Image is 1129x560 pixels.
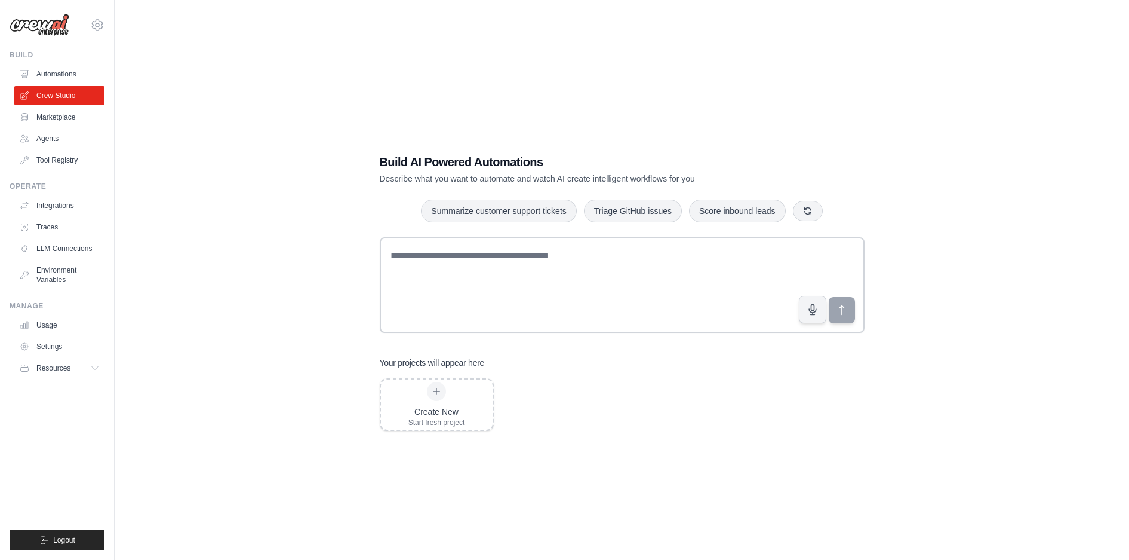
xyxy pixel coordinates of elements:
div: Create New [408,406,465,418]
div: Start fresh project [408,418,465,427]
a: Marketplace [14,108,104,127]
a: LLM Connections [14,239,104,258]
p: Describe what you want to automate and watch AI create intelligent workflows for you [380,173,781,185]
a: Environment Variables [14,261,104,289]
button: Resources [14,359,104,378]
a: Agents [14,129,104,148]
a: Usage [14,316,104,335]
button: Logout [10,530,104,550]
span: Resources [36,363,70,373]
h3: Your projects will appear here [380,357,485,369]
a: Settings [14,337,104,356]
span: Logout [53,535,75,545]
a: Automations [14,65,104,84]
button: Click to speak your automation idea [799,296,826,323]
a: Crew Studio [14,86,104,105]
button: Triage GitHub issues [584,200,682,222]
button: Score inbound leads [689,200,786,222]
a: Integrations [14,196,104,215]
button: Summarize customer support tickets [421,200,576,222]
button: Get new suggestions [793,201,823,221]
div: Build [10,50,104,60]
div: Operate [10,182,104,191]
img: Logo [10,14,69,36]
div: Manage [10,301,104,311]
a: Traces [14,218,104,237]
h1: Build AI Powered Automations [380,154,781,170]
a: Tool Registry [14,151,104,170]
